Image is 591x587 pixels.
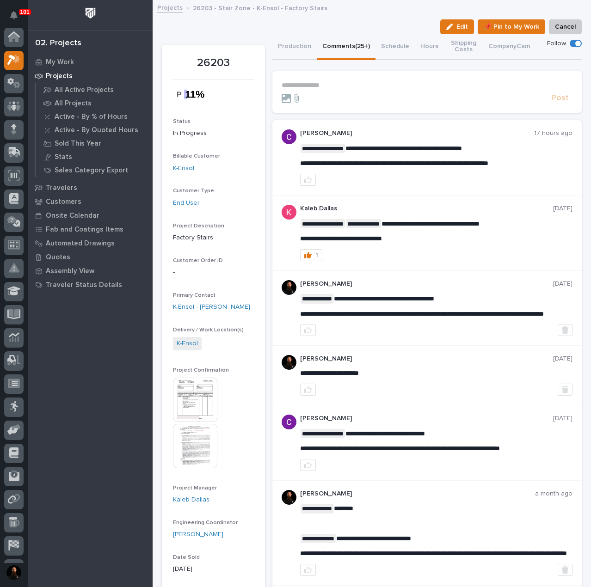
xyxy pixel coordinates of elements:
button: Delete post [558,384,573,396]
p: Active - By Quoted Hours [55,126,138,135]
button: Comments (25+) [317,34,376,60]
a: Customers [28,195,153,208]
button: Cancel [549,19,582,34]
img: AItbvmm9XFGwq9MR7ZO9lVE1d7-1VhVxQizPsTd1Fh95=s96-c [282,415,296,429]
a: Quotes [28,250,153,264]
a: All Active Projects [36,83,153,96]
a: End User [173,198,200,208]
div: 1 [315,252,318,258]
img: Workspace Logo [82,5,99,22]
p: Onsite Calendar [46,212,99,220]
span: Customer Type [173,188,214,194]
img: zmKUmRVDQjmBLfnAs97p [282,490,296,505]
button: like this post [300,459,316,471]
p: Stats [55,153,72,161]
a: Active - By Quoted Hours [36,123,153,136]
span: Edit [456,23,468,31]
button: Hours [415,34,444,60]
a: Automated Drawings [28,236,153,250]
p: Assembly View [46,267,94,275]
p: Sold This Year [55,140,101,148]
p: [PERSON_NAME] [300,280,553,288]
span: Billable Customer [173,153,220,159]
p: Automated Drawings [46,239,115,248]
a: Fab and Coatings Items [28,222,153,236]
button: Shipping Costs [444,34,483,60]
a: K-Ensol [173,164,194,173]
button: Delete post [558,564,573,576]
a: Sold This Year [36,137,153,150]
span: Delivery / Work Location(s) [173,327,244,333]
a: All Projects [36,97,153,110]
p: 101 [20,9,30,15]
span: Date Sold [173,555,200,560]
a: [PERSON_NAME] [173,530,223,539]
button: Edit [440,19,474,34]
p: All Projects [55,99,92,108]
p: My Work [46,58,74,67]
button: 1 [300,249,322,261]
img: ACg8ocJFQJZtOpq0mXhEl6L5cbQXDkmdPAf0fdoBPnlMfqfX=s96-c [282,205,296,220]
span: Project Manager [173,485,217,491]
a: Onsite Calendar [28,208,153,222]
button: Delete post [558,324,573,336]
p: [DATE] [553,205,573,213]
a: Stats [36,150,153,163]
button: Schedule [376,34,415,60]
span: Status [173,119,191,124]
button: users-avatar [4,563,24,582]
a: My Work [28,55,153,69]
img: zmKUmRVDQjmBLfnAs97p [282,355,296,370]
span: Engineering Coordinator [173,520,238,526]
a: Active - By % of Hours [36,110,153,123]
p: Active - By % of Hours [55,113,128,121]
p: [PERSON_NAME] [300,490,535,498]
p: Kaleb Dallas [300,205,553,213]
a: Projects [157,2,183,12]
a: K-Ensol - [PERSON_NAME] [173,302,250,312]
button: 📌 Pin to My Work [478,19,545,34]
button: Notifications [4,6,24,25]
button: Post [548,93,573,104]
p: Travelers [46,184,77,192]
p: Customers [46,198,81,206]
img: zmKUmRVDQjmBLfnAs97p [282,280,296,295]
button: like this post [300,174,316,186]
p: [PERSON_NAME] [300,129,534,137]
span: Post [551,93,569,104]
button: like this post [300,324,316,336]
a: Traveler Status Details [28,278,153,292]
p: 26203 [173,56,254,70]
p: - [173,268,254,277]
span: Cancel [555,21,576,32]
a: Travelers [28,181,153,195]
button: like this post [300,384,316,396]
p: In Progress [173,128,254,138]
button: Production [272,34,317,60]
p: [DATE] [553,280,573,288]
a: K-Ensol [177,339,198,349]
img: Y4WLNOgLibBgIiGIGfs9TbgCsrp0nNIkfhv4SRy6NMo [173,85,214,104]
p: 17 hours ago [534,129,573,137]
a: Projects [28,69,153,83]
p: [DATE] [553,355,573,363]
p: Traveler Status Details [46,281,122,289]
p: Follow [547,40,566,48]
a: Sales Category Export [36,164,153,177]
p: [DATE] [173,564,254,574]
a: Kaleb Dallas [173,495,209,505]
span: Project Confirmation [173,367,229,373]
p: Fab and Coatings Items [46,226,123,234]
span: Customer Order ID [173,258,223,263]
p: [PERSON_NAME] [300,415,553,422]
a: Assembly View [28,264,153,278]
div: 02. Projects [35,38,81,49]
button: like this post [300,564,316,576]
p: All Active Projects [55,86,114,94]
p: Sales Category Export [55,166,128,175]
p: a month ago [535,490,573,498]
p: [DATE] [553,415,573,422]
p: [PERSON_NAME] [300,355,553,363]
img: AItbvmm9XFGwq9MR7ZO9lVE1d7-1VhVxQizPsTd1Fh95=s96-c [282,129,296,144]
p: 26203 - Stair Zone - K-Ensol - Factory Stairs [193,2,327,12]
